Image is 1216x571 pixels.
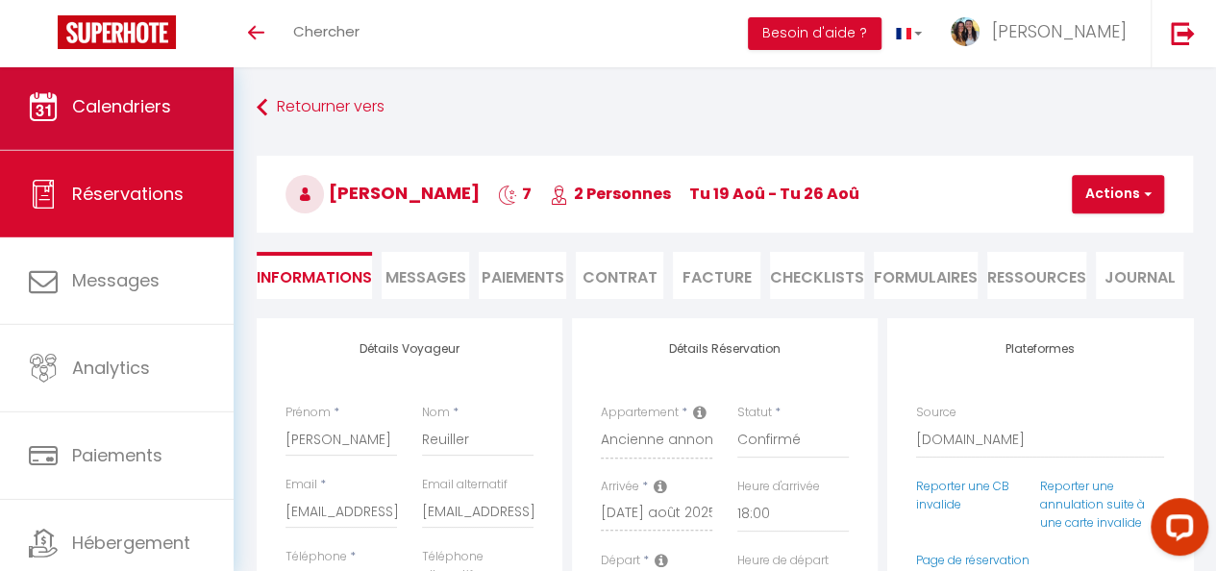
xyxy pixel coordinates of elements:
label: Email [285,476,317,494]
li: Journal [1096,252,1183,299]
img: Super Booking [58,15,176,49]
h4: Détails Voyageur [285,342,534,356]
label: Heure de départ [737,552,829,570]
a: Retourner vers [257,90,1193,125]
span: Paiements [72,443,162,467]
span: Messages [72,268,160,292]
span: Hébergement [72,531,190,555]
label: Source [916,404,956,422]
label: Arrivée [601,478,639,496]
img: logout [1171,21,1195,45]
li: FORMULAIRES [874,252,978,299]
h4: Détails Réservation [601,342,849,356]
span: Messages [385,266,466,288]
label: Nom [422,404,450,422]
a: Page de réservation [916,552,1030,568]
span: Réservations [72,182,184,206]
label: Heure d'arrivée [737,478,820,496]
span: Analytics [72,356,150,380]
li: Contrat [576,252,663,299]
span: Chercher [293,21,360,41]
img: ... [951,17,980,46]
label: Appartement [601,404,679,422]
span: 7 [498,183,532,205]
h4: Plateformes [916,342,1164,356]
span: Calendriers [72,94,171,118]
li: CHECKLISTS [770,252,864,299]
span: [PERSON_NAME] [992,19,1127,43]
label: Statut [737,404,772,422]
li: Informations [257,252,372,299]
label: Email alternatif [422,476,508,494]
span: Tu 19 Aoû - Tu 26 Aoû [689,183,859,205]
button: Actions [1072,175,1164,213]
iframe: LiveChat chat widget [1135,490,1216,571]
button: Besoin d'aide ? [748,17,881,50]
a: Reporter une annulation suite à une carte invalide [1040,478,1145,531]
li: Facture [673,252,760,299]
label: Départ [601,552,640,570]
span: [PERSON_NAME] [285,181,480,205]
label: Prénom [285,404,331,422]
span: 2 Personnes [550,183,671,205]
li: Ressources [987,252,1086,299]
label: Téléphone [285,548,347,566]
a: Reporter une CB invalide [916,478,1009,512]
li: Paiements [479,252,566,299]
